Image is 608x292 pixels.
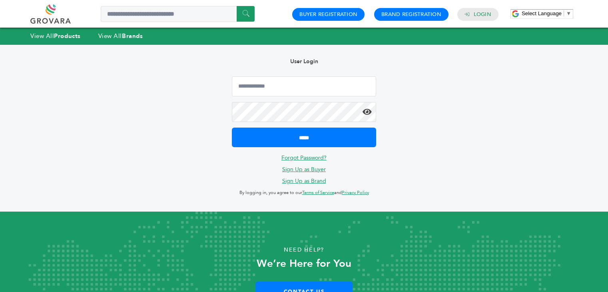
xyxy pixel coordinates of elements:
strong: Products [54,32,80,40]
span: ▼ [566,10,571,16]
a: Buyer Registration [299,11,357,18]
span: ​ [564,10,564,16]
a: Brand Registration [381,11,441,18]
p: Need Help? [30,244,578,256]
a: Select Language​ [522,10,571,16]
a: Sign Up as Brand [282,177,326,185]
strong: We’re Here for You [257,256,351,271]
a: View AllProducts [30,32,81,40]
b: User Login [290,58,318,65]
strong: Brands [122,32,143,40]
input: Search a product or brand... [101,6,255,22]
a: Terms of Service [302,190,334,196]
input: Email Address [232,76,376,96]
a: View AllBrands [98,32,143,40]
a: Privacy Policy [342,190,369,196]
input: Password [232,102,376,122]
p: By logging in, you agree to our and [232,188,376,198]
span: Select Language [522,10,562,16]
a: Login [474,11,491,18]
a: Sign Up as Buyer [282,166,326,173]
a: Forgot Password? [281,154,327,162]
